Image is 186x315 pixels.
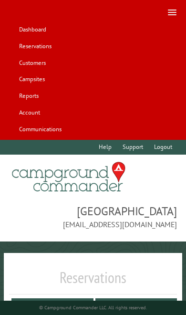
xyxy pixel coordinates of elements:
[9,158,128,196] img: Campground Commander
[14,122,66,136] a: Communications
[149,140,176,155] a: Logout
[94,140,116,155] a: Help
[14,39,56,54] a: Reservations
[14,89,43,104] a: Reports
[39,304,147,311] small: © Campground Commander LLC. All rights reserved.
[14,22,51,37] a: Dashboard
[9,268,176,294] h1: Reservations
[9,203,176,230] span: [GEOGRAPHIC_DATA] [EMAIL_ADDRESS][DOMAIN_NAME]
[14,55,50,70] a: Customers
[14,105,44,120] a: Account
[14,72,49,87] a: Campsites
[118,140,147,155] a: Support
